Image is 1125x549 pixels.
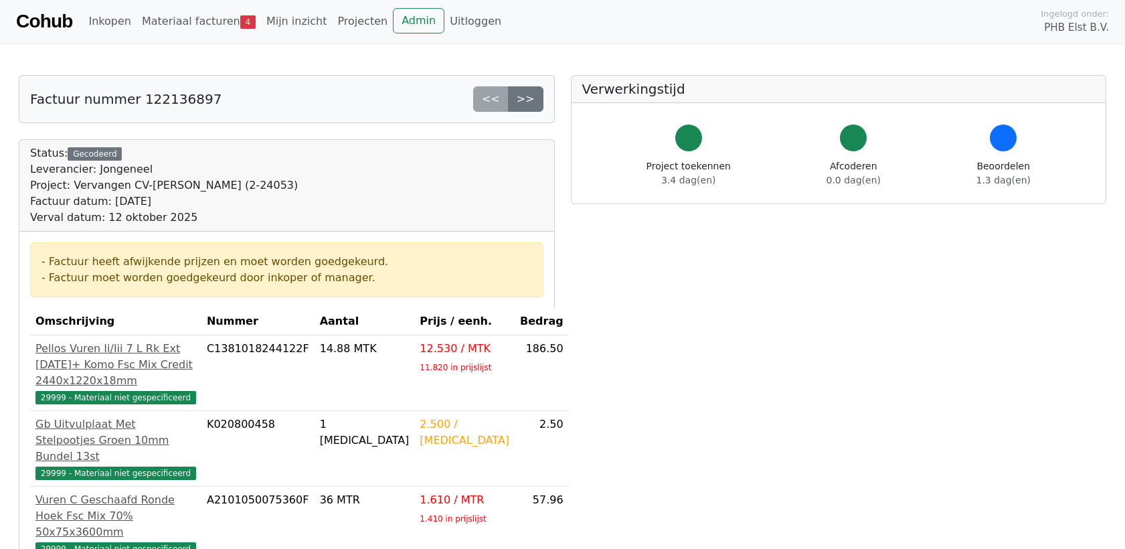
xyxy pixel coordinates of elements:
[515,308,569,335] th: Bedrag
[30,161,298,177] div: Leverancier: Jongeneel
[420,492,509,508] div: 1.610 / MTR
[414,308,515,335] th: Prijs / eenh.
[420,363,491,372] sub: 11.820 in prijslijst
[515,335,569,411] td: 186.50
[35,467,196,480] span: 29999 - Materiaal niet gespecificeerd
[35,416,196,481] a: Gb Uitvulplaat Met Stelpootjes Groen 10mm Bundel 13st29999 - Materiaal niet gespecificeerd
[508,86,543,112] a: >>
[83,8,136,35] a: Inkopen
[261,8,333,35] a: Mijn inzicht
[320,492,410,508] div: 36 MTR
[201,411,315,487] td: K020800458
[137,8,261,35] a: Materiaal facturen4
[1044,20,1109,35] span: PHB Elst B.V.
[41,254,532,270] div: - Factuur heeft afwijkende prijzen en moet worden goedgekeurd.
[30,177,298,193] div: Project: Vervangen CV-[PERSON_NAME] (2-24053)
[315,308,415,335] th: Aantal
[68,147,122,161] div: Gecodeerd
[420,514,486,524] sub: 1.410 in prijslijst
[976,159,1031,187] div: Beoordelen
[646,159,731,187] div: Project toekennen
[35,341,196,389] div: Pellos Vuren Ii/Iii 7 L Rk Ext [DATE]+ Komo Fsc Mix Credit 2440x1220x18mm
[320,416,410,449] div: 1 [MEDICAL_DATA]
[582,81,1096,97] h5: Verwerkingstijd
[515,411,569,487] td: 2.50
[30,210,298,226] div: Verval datum: 12 oktober 2025
[320,341,410,357] div: 14.88 MTK
[30,193,298,210] div: Factuur datum: [DATE]
[393,8,444,33] a: Admin
[332,8,393,35] a: Projecten
[35,492,196,540] div: Vuren C Geschaafd Ronde Hoek Fsc Mix 70% 50x75x3600mm
[420,416,509,449] div: 2.500 / [MEDICAL_DATA]
[35,416,196,465] div: Gb Uitvulplaat Met Stelpootjes Groen 10mm Bundel 13st
[35,341,196,405] a: Pellos Vuren Ii/Iii 7 L Rk Ext [DATE]+ Komo Fsc Mix Credit 2440x1220x18mm29999 - Materiaal niet g...
[1041,7,1109,20] span: Ingelogd onder:
[420,341,509,357] div: 12.530 / MTK
[201,335,315,411] td: C1381018244122F
[30,308,201,335] th: Omschrijving
[661,175,715,185] span: 3.4 dag(en)
[30,145,298,226] div: Status:
[827,175,881,185] span: 0.0 dag(en)
[16,5,72,37] a: Cohub
[201,308,315,335] th: Nummer
[35,391,196,404] span: 29999 - Materiaal niet gespecificeerd
[30,91,222,107] h5: Factuur nummer 122136897
[444,8,507,35] a: Uitloggen
[41,270,532,286] div: - Factuur moet worden goedgekeurd door inkoper of manager.
[240,15,256,29] span: 4
[827,159,881,187] div: Afcoderen
[976,175,1031,185] span: 1.3 dag(en)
